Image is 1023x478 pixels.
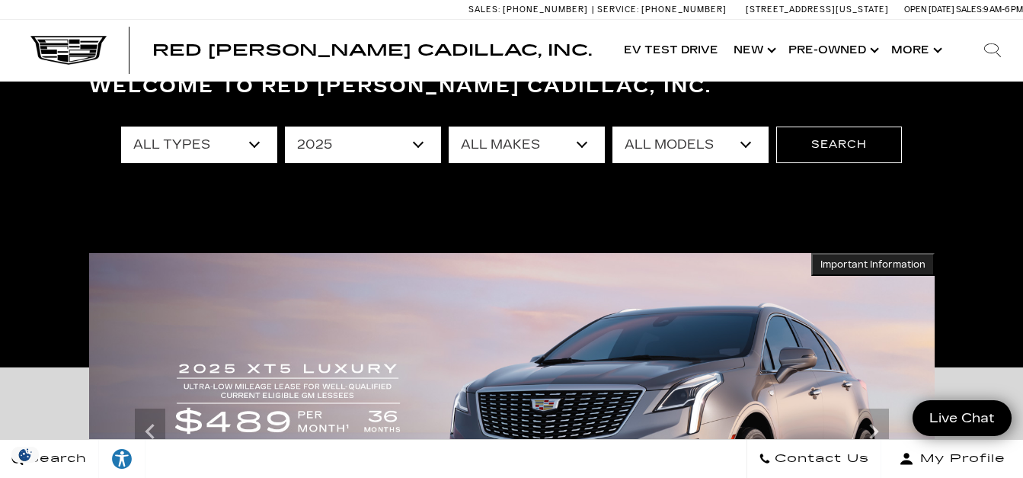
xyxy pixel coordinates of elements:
button: Search [776,127,902,163]
span: Search [24,448,87,470]
span: [PHONE_NUMBER] [503,5,588,14]
select: Filter by make [449,127,605,163]
img: Opt-Out Icon [8,447,43,463]
span: [PHONE_NUMBER] [641,5,727,14]
a: Live Chat [913,400,1012,436]
a: Red [PERSON_NAME] Cadillac, Inc. [152,43,592,58]
a: New [726,20,781,81]
section: Click to Open Cookie Consent Modal [8,447,43,463]
a: EV Test Drive [616,20,726,81]
select: Filter by type [121,127,277,163]
span: Live Chat [922,409,1002,427]
button: More [884,20,947,81]
h3: Welcome to Red [PERSON_NAME] Cadillac, Inc. [89,72,935,102]
span: Open [DATE] [904,5,954,14]
span: Sales: [468,5,500,14]
a: Service: [PHONE_NUMBER] [592,5,730,14]
a: Sales: [PHONE_NUMBER] [468,5,592,14]
a: Explore your accessibility options [99,440,145,478]
a: [STREET_ADDRESS][US_STATE] [746,5,889,14]
div: Explore your accessibility options [99,448,145,470]
select: Filter by year [285,127,441,163]
div: Search [962,20,1023,81]
div: Previous [135,409,165,454]
span: Service: [597,5,639,14]
span: Contact Us [771,448,869,470]
a: Contact Us [746,440,881,478]
a: Pre-Owned [781,20,884,81]
span: 9 AM-6 PM [983,5,1023,14]
span: Important Information [820,258,925,271]
span: Sales: [956,5,983,14]
span: My Profile [914,448,1005,470]
select: Filter by model [612,127,769,163]
img: Cadillac Dark Logo with Cadillac White Text [30,36,107,65]
div: Next [858,409,889,454]
span: Red [PERSON_NAME] Cadillac, Inc. [152,41,592,59]
button: Open user profile menu [881,440,1023,478]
